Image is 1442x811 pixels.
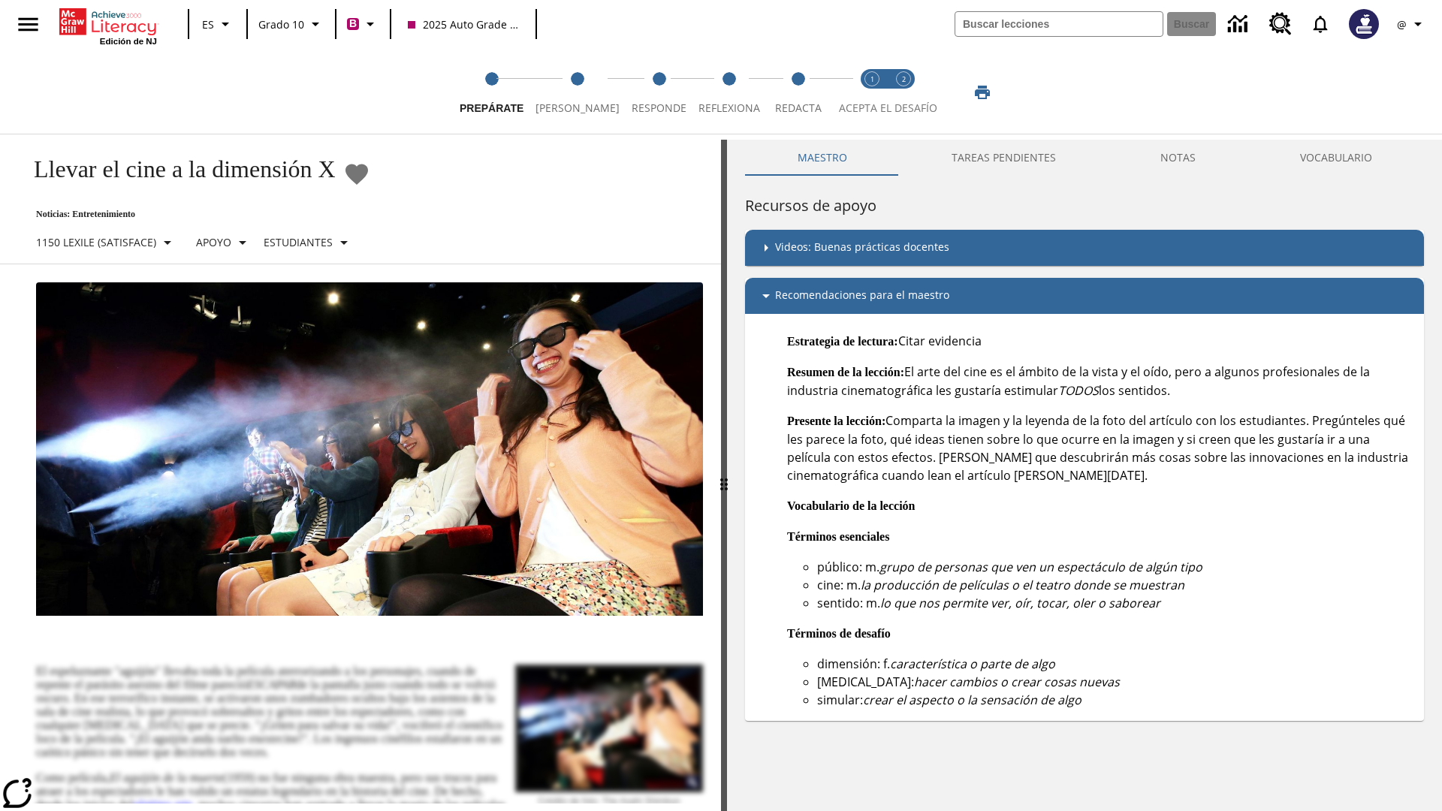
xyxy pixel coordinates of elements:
span: ES [202,17,214,32]
strong: Términos de desafío [787,627,891,640]
h6: Recursos de apoyo [745,194,1424,218]
div: Instructional Panel Tabs [745,140,1424,176]
button: Prepárate step 1 of 5 [448,51,535,134]
p: Noticias: Entretenimiento [18,209,370,220]
button: Tipo de apoyo, Apoyo [190,229,258,256]
button: Añadir a mis Favoritas - Llevar el cine a la dimensión X [343,161,370,187]
span: Grado 10 [258,17,304,32]
div: Videos: Buenas prácticas docentes [745,230,1424,266]
button: Maestro [745,140,899,176]
em: la producción de películas o el teatro donde se muestran [861,577,1184,593]
h1: Llevar el cine a la dimensión X [18,155,336,183]
span: [PERSON_NAME] [535,101,620,115]
button: VOCABULARIO [1247,140,1424,176]
span: Redacta [775,101,822,115]
p: Comparta la imagen y la leyenda de la foto del artículo con los estudiantes. Pregúnteles qué les ... [787,412,1412,484]
em: característica o parte de algo [890,656,1055,672]
div: Portada [59,5,157,46]
button: Boost El color de la clase es rojo violeta. Cambiar el color de la clase. [341,11,385,38]
p: El arte del cine es el ámbito de la vista y el oído, pero a algunos profesionales de la industria... [787,363,1412,399]
span: Responde [632,101,686,115]
em: crear el aspecto o la sensación de algo [863,692,1081,708]
a: Centro de información [1219,4,1260,45]
em: TODOS [1058,382,1099,399]
span: B [349,14,357,33]
img: Avatar [1349,9,1379,39]
a: Centro de recursos, Se abrirá en una pestaña nueva. [1260,4,1301,44]
text: 2 [902,74,906,84]
li: simular: [817,691,1412,709]
strong: Vocabulario de la lección [787,499,916,512]
p: Citar evidencia [787,332,1412,351]
p: Videos: Buenas prácticas docentes [775,239,949,257]
strong: : [882,415,885,427]
button: Responde step 3 of 5 [620,51,698,134]
button: Escoja un nuevo avatar [1340,5,1388,44]
li: dimensión: f. [817,655,1412,673]
input: Buscar campo [955,12,1163,36]
span: Edición de NJ [100,37,157,46]
button: Redacta step 5 of 5 [760,51,837,134]
button: Seleccionar estudiante [258,229,359,256]
button: Imprimir [958,79,1006,106]
text: 1 [870,74,874,84]
em: lo que nos permite ver, oír, tocar, oler o saborear [880,595,1160,611]
em: hacer cambios o crear cosas nuevas [914,674,1120,690]
button: Abrir el menú lateral [6,2,50,47]
div: Recomendaciones para el maestro [745,278,1424,314]
button: Acepta el desafío contesta step 2 of 2 [882,51,925,134]
button: Grado: Grado 10, Elige un grado [252,11,330,38]
span: 2025 Auto Grade 10 [408,17,519,32]
li: sentido: m. [817,594,1412,612]
p: 1150 Lexile (Satisface) [36,234,156,250]
span: @ [1397,17,1407,32]
p: Apoyo [196,234,231,250]
p: Estudiantes [264,234,333,250]
button: TAREAS PENDIENTES [899,140,1108,176]
button: Acepta el desafío lee step 1 of 2 [850,51,894,134]
li: cine: m. [817,576,1412,594]
em: grupo de personas que ven un espectáculo de algún tipo [879,559,1202,575]
button: Seleccione Lexile, 1150 Lexile (Satisface) [30,229,183,256]
img: El panel situado frente a los asientos rocía con agua nebulizada al feliz público en un cine equi... [36,282,703,616]
strong: Estrategia de lectura: [787,335,898,348]
li: público: m. [817,558,1412,576]
strong: Presente la lección [787,415,882,427]
div: activity [727,140,1442,811]
strong: Términos esenciales [787,530,889,543]
button: Reflexiona step 4 of 5 [686,51,772,134]
span: Reflexiona [698,101,760,115]
button: Lenguaje: ES, Selecciona un idioma [194,11,242,38]
button: NOTAS [1108,140,1247,176]
button: Lee step 2 of 5 [523,51,632,134]
p: Recomendaciones para el maestro [775,287,949,305]
li: [MEDICAL_DATA]: [817,673,1412,691]
button: Perfil/Configuración [1388,11,1436,38]
a: Notificaciones [1301,5,1340,44]
span: Prepárate [460,102,523,114]
strong: Resumen de la lección: [787,366,904,378]
span: ACEPTA EL DESAFÍO [839,101,937,115]
div: Pulsa la tecla de intro o la barra espaciadora y luego presiona las flechas de derecha e izquierd... [721,140,727,811]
